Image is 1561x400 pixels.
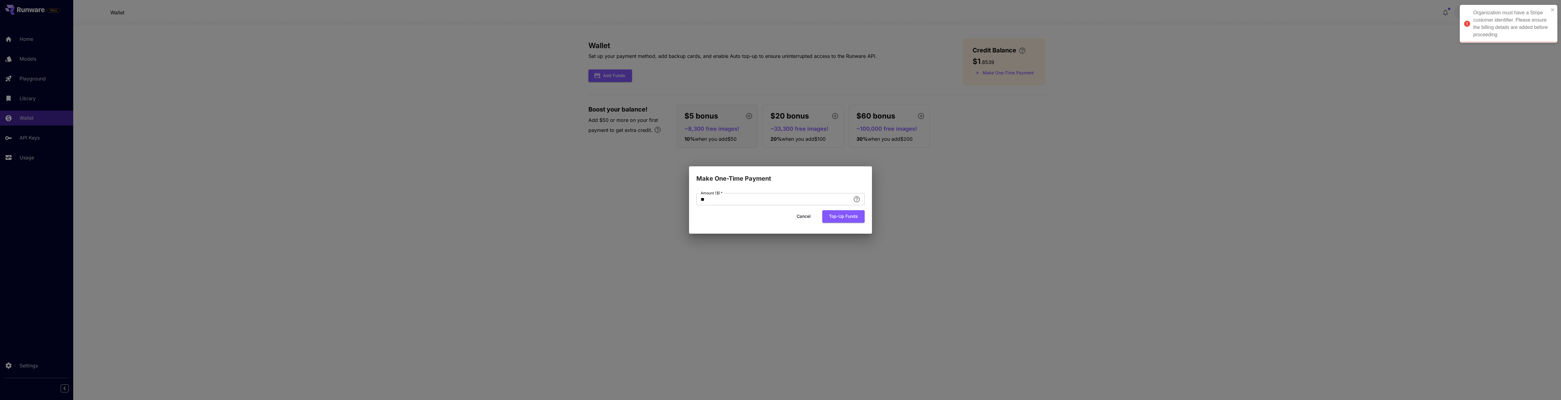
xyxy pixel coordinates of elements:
[701,190,723,196] label: Amount ($)
[790,210,817,223] button: Cancel
[822,210,865,223] button: Top-up funds
[1551,7,1555,12] button: close
[689,166,872,183] h2: Make One-Time Payment
[1473,9,1549,38] div: Organization must have a Stripe customer identifier. Please ensure the billing details are added ...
